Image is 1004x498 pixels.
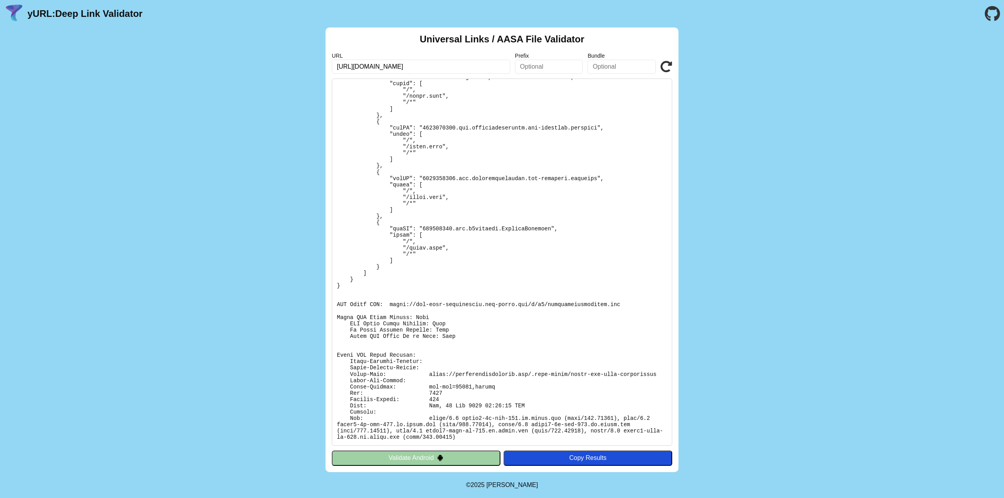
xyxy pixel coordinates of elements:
[332,53,510,59] label: URL
[332,78,672,446] pre: Lorem ipsu do: sitam://consecteturadipisc.eli/.sedd-eiusm/tempo-inc-utla-etdoloremag Al Enimadmi:...
[587,53,656,59] label: Bundle
[486,482,538,488] a: Michael Ibragimchayev's Personal Site
[471,482,485,488] span: 2025
[587,60,656,74] input: Optional
[507,454,668,462] div: Copy Results
[504,451,672,465] button: Copy Results
[515,60,583,74] input: Optional
[332,451,500,465] button: Validate Android
[27,8,142,19] a: yURL:Deep Link Validator
[420,34,584,45] h2: Universal Links / AASA File Validator
[515,53,583,59] label: Prefix
[4,4,24,24] img: yURL Logo
[466,472,538,498] footer: ©
[332,60,510,74] input: Required
[437,454,444,461] img: droidIcon.svg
